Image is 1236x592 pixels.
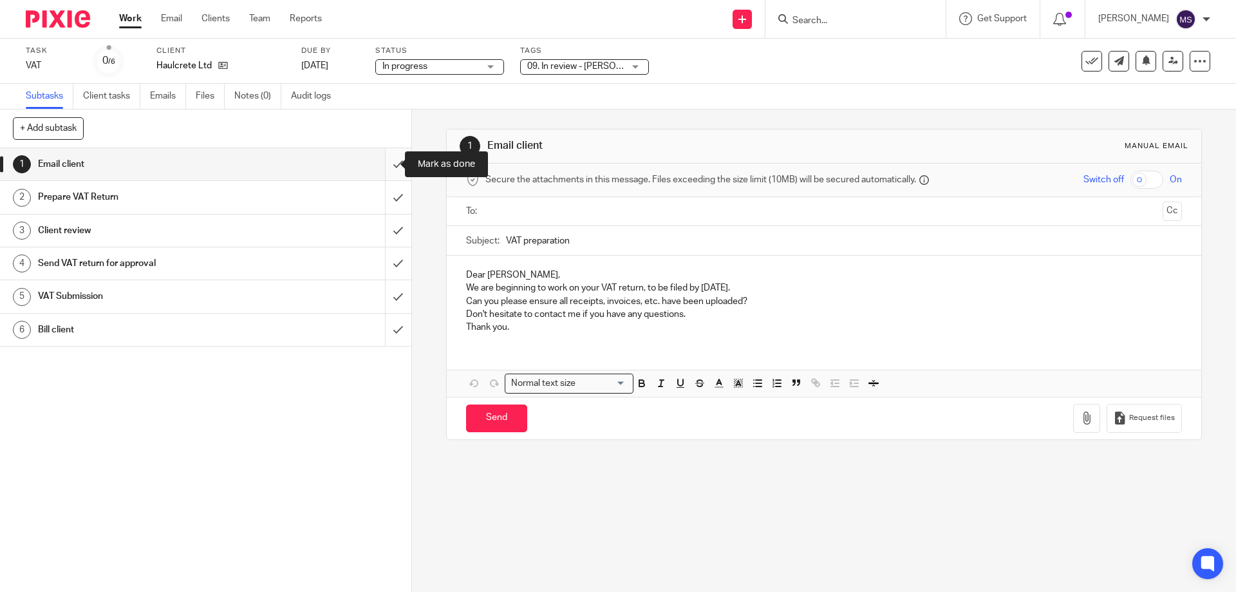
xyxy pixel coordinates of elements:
div: VAT [26,59,77,72]
div: 4 [13,254,31,272]
label: Task [26,46,77,56]
label: Subject: [466,234,500,247]
a: Emails [150,84,186,109]
a: Audit logs [291,84,341,109]
button: + Add subtask [13,117,84,139]
span: Secure the attachments in this message. Files exceeding the size limit (10MB) will be secured aut... [485,173,916,186]
a: Team [249,12,270,25]
a: Notes (0) [234,84,281,109]
p: Thank you. [466,321,1181,334]
div: 1 [13,155,31,173]
span: On [1170,173,1182,186]
span: Normal text size [508,377,578,390]
a: Reports [290,12,322,25]
span: Switch off [1083,173,1124,186]
a: Work [119,12,142,25]
h1: Client review [38,221,261,240]
h1: Email client [38,155,261,174]
a: Email [161,12,182,25]
button: Request files [1107,404,1181,433]
img: Pixie [26,10,90,28]
h1: VAT Submission [38,287,261,306]
span: Get Support [977,14,1027,23]
div: 5 [13,288,31,306]
div: 6 [13,321,31,339]
div: 3 [13,222,31,240]
div: 0 [102,53,115,68]
h1: Prepare VAT Return [38,187,261,207]
a: Files [196,84,225,109]
p: Dear [PERSON_NAME], [466,269,1181,282]
a: Subtasks [26,84,73,109]
label: Tags [520,46,649,56]
a: Client tasks [83,84,140,109]
p: We are beginning to work on your VAT return, to be filed by [DATE]. [466,282,1181,294]
label: Status [375,46,504,56]
h1: Send VAT return for approval [38,254,261,273]
label: To: [466,205,480,218]
p: Can you please ensure all receipts, invoices, etc. have been uploaded? [466,295,1181,308]
input: Search for option [579,377,626,390]
h1: Email client [487,139,852,153]
button: Cc [1163,202,1182,221]
span: 09. In review - [PERSON_NAME] [527,62,655,71]
div: 1 [460,136,480,157]
input: Send [466,405,527,432]
p: Don't hesitate to contact me if you have any questions. [466,308,1181,321]
span: In progress [382,62,427,71]
div: 2 [13,189,31,207]
img: svg%3E [1175,9,1196,30]
a: Clients [201,12,230,25]
p: Haulcrete Ltd [156,59,212,72]
label: Due by [301,46,359,56]
div: Search for option [505,374,633,394]
h1: Bill client [38,320,261,339]
input: Search [791,15,907,27]
label: Client [156,46,285,56]
div: Manual email [1125,141,1188,151]
span: [DATE] [301,61,328,70]
p: [PERSON_NAME] [1098,12,1169,25]
small: /6 [108,58,115,65]
span: Request files [1129,413,1175,423]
